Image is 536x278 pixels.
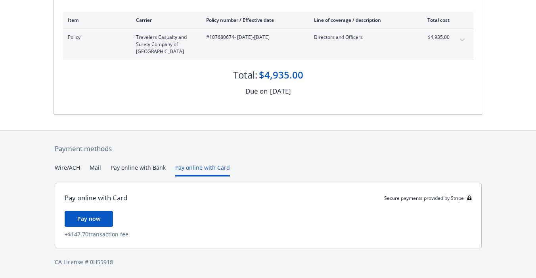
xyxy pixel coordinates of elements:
span: Directors and Officers [314,34,407,41]
div: [DATE] [270,86,291,96]
span: Pay now [77,215,100,222]
div: Item [68,17,123,23]
div: Policy number / Effective date [206,17,301,23]
span: #107680674 - [DATE]-[DATE] [206,34,301,41]
div: Carrier [136,17,193,23]
span: Travelers Casualty and Surety Company of [GEOGRAPHIC_DATA] [136,34,193,55]
button: Wire/ACH [55,163,80,176]
div: Payment methods [55,144,482,154]
div: Total: [233,68,257,82]
button: Pay now [65,211,113,227]
button: Pay online with Bank [111,163,166,176]
span: Policy [68,34,123,41]
span: $4,935.00 [420,34,450,41]
div: + $147.70 transaction fee [65,230,472,238]
div: Due on [245,86,268,96]
div: Line of coverage / description [314,17,407,23]
button: expand content [456,34,469,46]
button: Mail [90,163,101,176]
div: CA License # 0H55918 [55,258,482,266]
button: Pay online with Card [175,163,230,176]
div: Pay online with Card [65,193,127,203]
div: Total cost [420,17,450,23]
div: Secure payments provided by Stripe [384,195,472,201]
div: $4,935.00 [259,68,303,82]
div: PolicyTravelers Casualty and Surety Company of [GEOGRAPHIC_DATA]#107680674- [DATE]-[DATE]Director... [63,29,473,60]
